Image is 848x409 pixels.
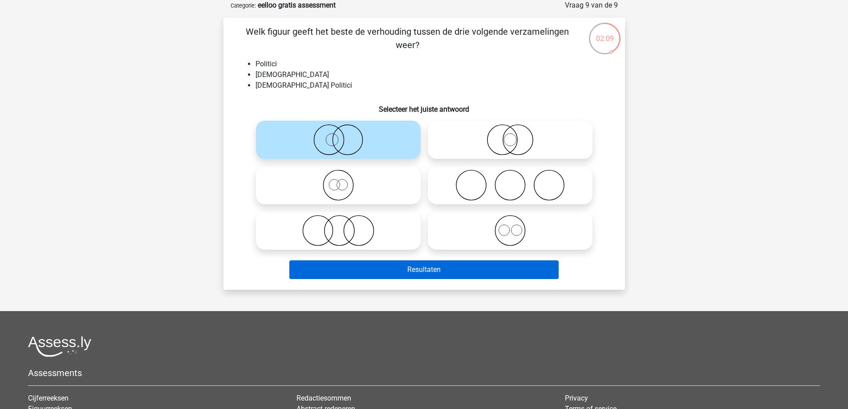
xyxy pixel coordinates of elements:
[28,336,91,357] img: Assessly logo
[256,69,611,80] li: [DEMOGRAPHIC_DATA]
[289,260,559,279] button: Resultaten
[231,2,256,9] small: Categorie:
[256,80,611,91] li: [DEMOGRAPHIC_DATA] Politici
[588,22,621,44] div: 02:09
[296,394,351,402] a: Redactiesommen
[258,1,336,9] strong: eelloo gratis assessment
[256,59,611,69] li: Politici
[28,368,820,378] h5: Assessments
[28,394,69,402] a: Cijferreeksen
[238,98,611,113] h6: Selecteer het juiste antwoord
[238,25,577,52] p: Welk figuur geeft het beste de verhouding tussen de drie volgende verzamelingen weer?
[565,394,588,402] a: Privacy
